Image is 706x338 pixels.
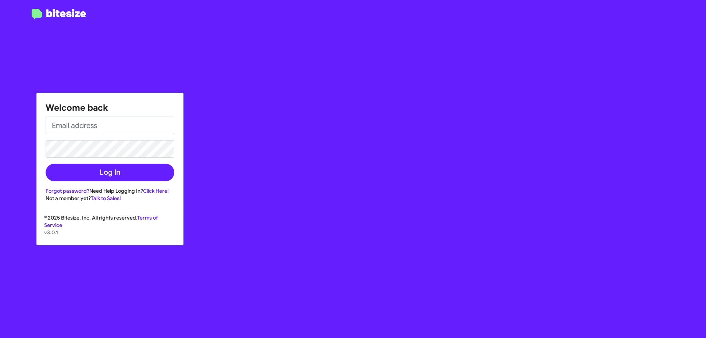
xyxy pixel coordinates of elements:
div: Need Help Logging In? [46,187,174,195]
p: v3.0.1 [44,229,176,236]
input: Email address [46,117,174,134]
h1: Welcome back [46,102,174,114]
div: Not a member yet? [46,195,174,202]
a: Forgot password? [46,188,89,194]
button: Log In [46,164,174,181]
a: Click Here! [143,188,169,194]
div: © 2025 Bitesize, Inc. All rights reserved. [37,214,183,245]
a: Talk to Sales! [91,195,121,202]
